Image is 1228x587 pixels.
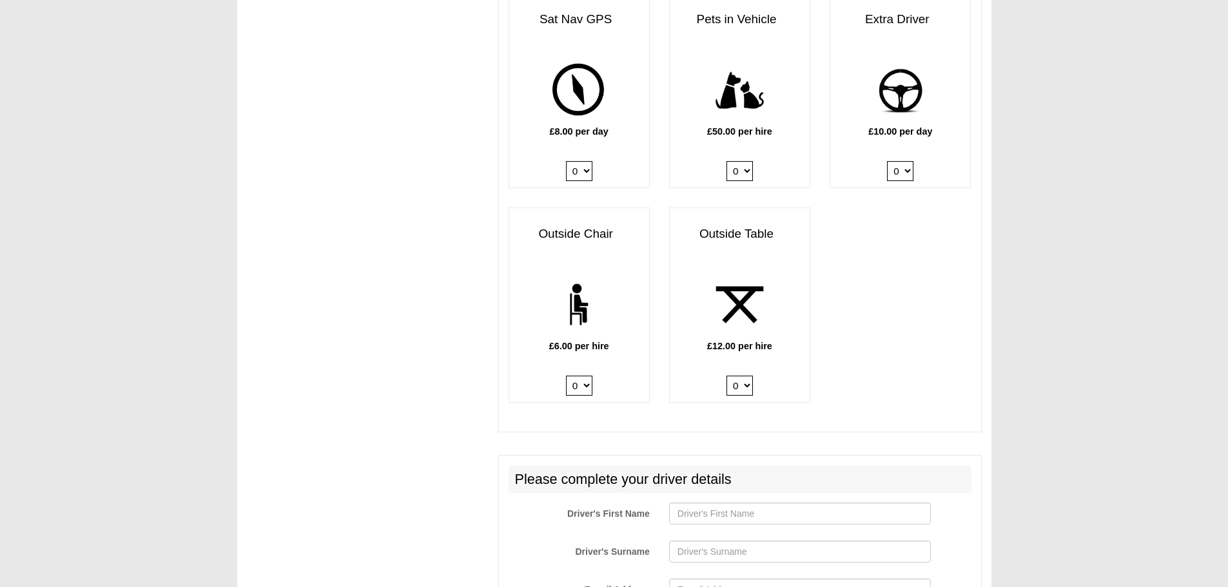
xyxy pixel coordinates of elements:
h3: Outside Chair [509,221,649,247]
img: gps.png [544,55,614,125]
img: table.png [705,269,775,340]
input: Driver's First Name [669,503,931,524]
h3: Pets in Vehicle [670,6,810,33]
h2: Please complete your driver details [509,465,971,494]
img: add-driver.png [865,55,935,125]
b: £50.00 per hire [707,126,772,137]
img: chair.png [544,269,614,340]
img: pets.png [705,55,775,125]
h3: Outside Table [670,221,810,247]
label: Driver's Surname [499,541,659,558]
b: £6.00 per hire [549,341,609,351]
input: Driver's Surname [669,541,931,563]
b: £12.00 per hire [707,341,772,351]
b: £8.00 per day [550,126,609,137]
h3: Sat Nav GPS [509,6,649,33]
label: Driver's First Name [499,503,659,520]
b: £10.00 per day [868,126,932,137]
h3: Extra Driver [830,6,970,33]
